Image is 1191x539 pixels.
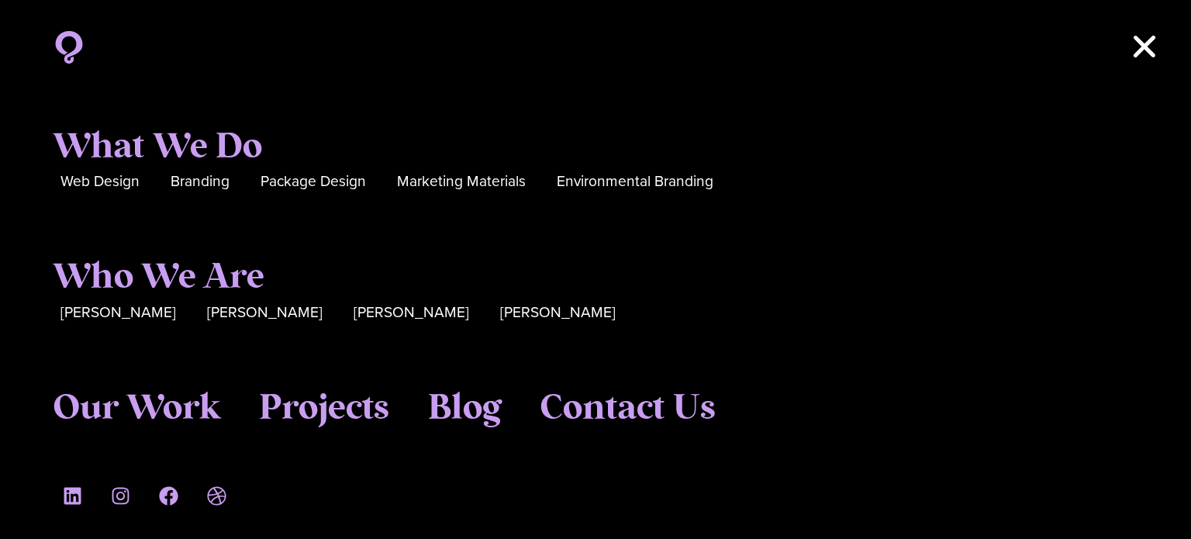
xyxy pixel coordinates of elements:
a: Close [1129,31,1160,62]
a: Web Design [60,170,140,194]
a: Branding [171,170,230,194]
a: [PERSON_NAME] [60,301,176,325]
a: Projects [259,388,389,430]
a: [PERSON_NAME] [207,301,323,325]
a: [PERSON_NAME] [354,301,469,325]
a: Contact Us [540,388,716,430]
a: Marketing Materials [397,170,526,194]
a: Our Work [53,388,220,430]
a: Environmental Branding [557,170,713,194]
a: What We Do [53,126,262,168]
a: Who We Are [53,257,264,299]
a: Blog [428,388,501,430]
a: [PERSON_NAME] [500,301,616,325]
a: Package Design [261,170,366,194]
